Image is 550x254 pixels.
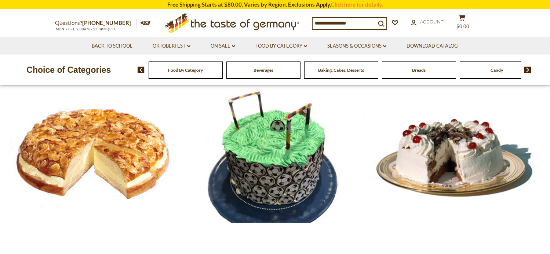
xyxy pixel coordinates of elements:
[524,67,531,73] img: next arrow
[456,23,469,29] span: $0.00
[55,27,117,31] span: MON - FRI, 9:00AM - 5:00PM (EST)
[451,14,473,33] button: $0.00
[327,42,386,50] a: Seasons & Occasions
[491,67,503,73] a: Candy
[138,67,145,73] img: previous arrow
[211,42,235,50] a: On Sale
[318,67,364,73] a: Baking, Cakes, Desserts
[153,42,190,50] a: Oktoberfest
[420,19,444,25] span: Account
[254,67,273,73] a: Beverages
[412,67,426,73] a: Breads
[411,18,444,26] a: Account
[168,67,203,73] a: Food By Category
[255,42,307,50] a: Food By Category
[331,1,383,8] a: Click here for details.
[82,19,131,26] a: [PHONE_NUMBER]
[55,18,136,28] p: Questions?
[92,42,132,50] a: Back to School
[407,42,458,50] a: Download Catalog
